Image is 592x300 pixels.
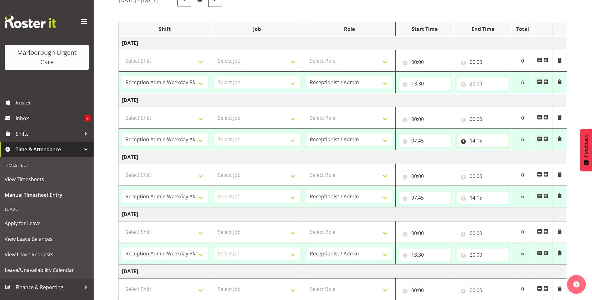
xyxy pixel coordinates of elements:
[5,16,56,28] img: Rosterit website logo
[306,25,392,33] div: Role
[512,221,533,243] td: 0
[2,203,92,215] div: Leave
[5,250,89,259] span: View Leave Requests
[2,172,92,187] a: View Timesheets
[399,284,451,297] input: Click to select...
[5,175,89,184] span: View Timesheets
[573,281,580,288] img: help-xxl-2.png
[399,113,451,125] input: Click to select...
[399,25,451,33] div: Start Time
[214,25,300,33] div: Job
[16,114,85,123] span: Inbox
[457,77,509,90] input: Click to select...
[512,129,533,150] td: 6
[457,113,509,125] input: Click to select...
[122,25,208,33] div: Shift
[457,56,509,68] input: Click to select...
[512,164,533,186] td: 0
[512,107,533,129] td: 0
[512,50,533,72] td: 0
[515,25,530,33] div: Total
[399,77,451,90] input: Click to select...
[457,284,509,297] input: Click to select...
[5,190,89,200] span: Manual Timesheet Entry
[512,186,533,207] td: 6
[457,249,509,261] input: Click to select...
[2,231,92,247] a: View Leave Balances
[399,227,451,240] input: Click to select...
[16,145,81,154] span: Time & Attendance
[512,278,533,300] td: 0
[5,234,89,244] span: View Leave Balances
[119,36,567,50] td: [DATE]
[457,170,509,182] input: Click to select...
[119,150,567,164] td: [DATE]
[2,247,92,262] a: View Leave Requests
[85,115,91,121] span: 2
[2,262,92,278] a: Leave/Unavailability Calendar
[2,187,92,203] a: Manual Timesheet Entry
[399,249,451,261] input: Click to select...
[583,135,589,157] span: Feedback
[512,243,533,264] td: 6
[457,134,509,147] input: Click to select...
[5,219,89,228] span: Apply for Leave
[11,48,83,67] div: Marlborough Urgent Care
[119,207,567,221] td: [DATE]
[399,191,451,204] input: Click to select...
[399,170,451,182] input: Click to select...
[16,98,91,107] span: Roster
[399,134,451,147] input: Click to select...
[119,264,567,278] td: [DATE]
[512,72,533,93] td: 6
[457,227,509,240] input: Click to select...
[2,159,92,172] div: Timesheet
[457,191,509,204] input: Click to select...
[119,93,567,107] td: [DATE]
[16,129,81,138] span: Shifts
[16,283,81,292] span: Finance & Reporting
[580,129,592,171] button: Feedback - Show survey
[5,265,89,275] span: Leave/Unavailability Calendar
[399,56,451,68] input: Click to select...
[457,25,509,33] div: End Time
[2,215,92,231] a: Apply for Leave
